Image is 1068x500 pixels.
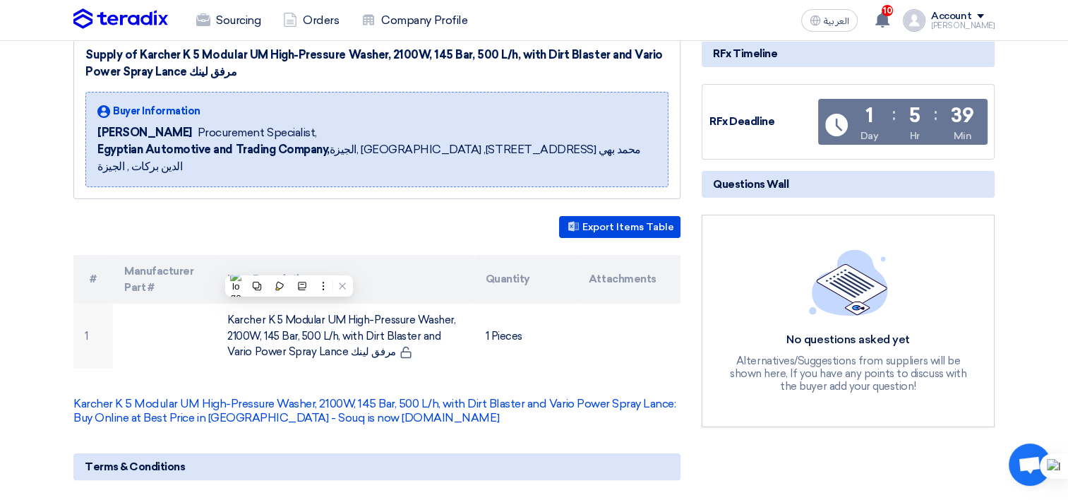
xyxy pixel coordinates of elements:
[113,104,200,119] span: Buyer Information
[1009,444,1051,486] div: Open chat
[934,102,937,127] div: :
[577,255,680,304] th: Attachments
[474,304,577,369] td: 1 Pieces
[713,177,788,192] span: Questions Wall
[903,9,925,32] img: profile_test.png
[474,255,577,304] th: Quantity
[728,355,968,393] div: Alternatives/Suggestions from suppliers will be shown here, If you have any points to discuss wit...
[931,22,995,30] div: [PERSON_NAME]
[860,129,879,143] div: Day
[73,255,113,304] th: #
[931,11,971,23] div: Account
[702,40,995,67] div: RFx Timeline
[73,304,113,369] td: 1
[85,47,668,81] div: Supply of Karcher K 5 Modular UM High-Pressure Washer, 2100W, 145 Bar, 500 L/h, with Dirt Blaster...
[892,102,896,127] div: :
[865,106,873,126] div: 1
[185,5,272,36] a: Sourcing
[709,114,815,130] div: RFx Deadline
[216,255,474,304] th: Item Description
[728,333,968,347] div: No questions asked yet
[272,5,350,36] a: Orders
[73,397,676,424] a: Karcher K 5 Modular UM High-Pressure Washer, 2100W, 145 Bar, 500 L/h, with Dirt Blaster and Vario...
[951,106,973,126] div: 39
[953,129,971,143] div: Min
[559,216,680,238] button: Export Items Table
[198,124,317,141] span: Procurement Specialist,
[824,16,849,26] span: العربية
[97,124,192,141] span: [PERSON_NAME]
[97,141,656,175] span: الجيزة, [GEOGRAPHIC_DATA] ,[STREET_ADDRESS] محمد بهي الدين بركات , الجيزة
[909,106,920,126] div: 5
[216,304,474,369] td: Karcher K 5 Modular UM High-Pressure Washer, 2100W, 145 Bar, 500 L/h, with Dirt Blaster and Vario...
[809,249,888,316] img: empty_state_list.svg
[350,5,479,36] a: Company Profile
[73,8,168,30] img: Teradix logo
[85,459,185,475] span: Terms & Conditions
[113,255,216,304] th: Manufacturer Part #
[910,129,920,143] div: Hr
[882,5,893,16] span: 10
[801,9,858,32] button: العربية
[97,143,330,156] b: Egyptian Automotive and Trading Company,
